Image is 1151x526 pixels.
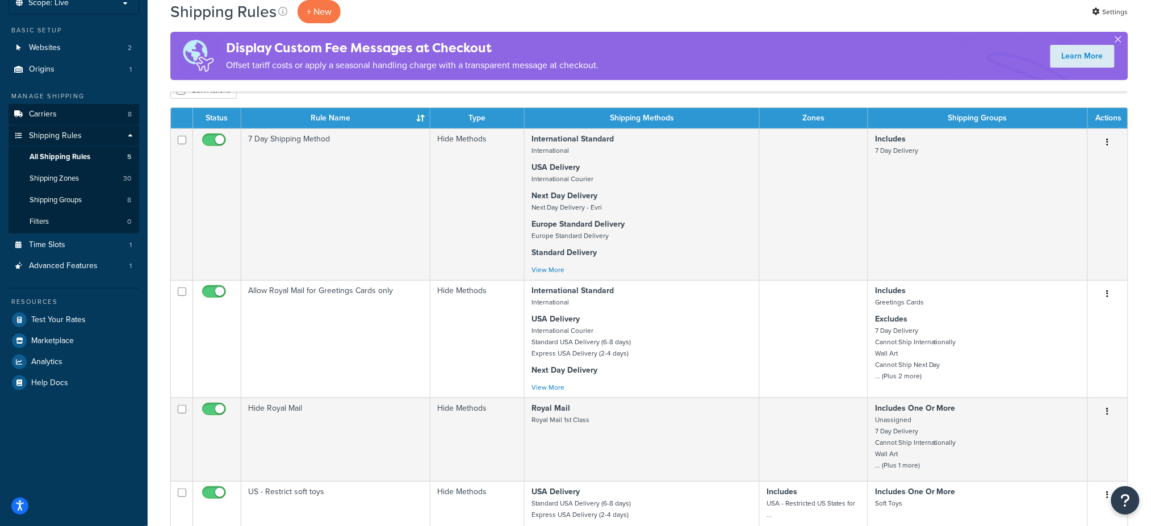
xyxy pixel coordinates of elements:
[531,313,580,325] strong: USA Delivery
[9,26,139,35] div: Basic Setup
[531,247,597,258] strong: Standard Delivery
[127,195,131,205] span: 8
[767,498,855,520] small: USA - Restricted US States for ...
[1050,45,1115,68] a: Learn More
[31,315,86,325] span: Test Your Rates
[531,325,631,358] small: International Courier Standard USA Delivery (6-8 days) Express USA Delivery (2-4 days)
[9,310,139,330] a: Test Your Rates
[531,402,570,414] strong: Royal Mail
[1093,4,1128,20] a: Settings
[875,133,906,145] strong: Includes
[875,297,924,307] small: Greetings Cards
[875,498,902,508] small: Soft Toys
[128,43,132,53] span: 2
[531,364,597,376] strong: Next Day Delivery
[9,256,139,277] a: Advanced Features 1
[9,59,139,80] a: Origins 1
[9,373,139,393] a: Help Docs
[170,32,226,80] img: duties-banner-06bc72dcb5fe05cb3f9472aba00be2ae8eb53ab6f0d8bb03d382ba314ac3c341.png
[875,285,906,297] strong: Includes
[226,39,598,57] h4: Display Custom Fee Messages at Checkout
[1088,108,1128,128] th: Actions
[9,104,139,125] li: Carriers
[9,37,139,59] a: Websites 2
[31,378,68,388] span: Help Docs
[29,65,55,74] span: Origins
[30,152,90,162] span: All Shipping Rules
[127,152,131,162] span: 5
[875,145,918,156] small: 7 Day Delivery
[531,415,589,425] small: Royal Mail 1st Class
[30,174,79,183] span: Shipping Zones
[9,126,139,147] a: Shipping Rules
[29,240,65,250] span: Time Slots
[9,211,139,232] li: Filters
[29,261,98,271] span: Advanced Features
[9,147,139,168] a: All Shipping Rules 5
[9,211,139,232] a: Filters 0
[875,415,956,470] small: Unassigned 7 Day Delivery Cannot Ship Internationally Wall Art ... (Plus 1 more)
[9,352,139,372] a: Analytics
[531,202,602,212] small: Next Day Delivery - Evri
[9,256,139,277] li: Advanced Features
[531,297,569,307] small: International
[531,285,614,297] strong: International Standard
[9,147,139,168] li: All Shipping Rules
[875,402,956,414] strong: Includes One Or More
[531,190,597,202] strong: Next Day Delivery
[531,498,631,520] small: Standard USA Delivery (6-8 days) Express USA Delivery (2-4 days)
[9,104,139,125] a: Carriers 8
[129,65,132,74] span: 1
[9,168,139,189] a: Shipping Zones 30
[9,331,139,351] a: Marketplace
[531,174,593,184] small: International Courier
[430,280,525,398] td: Hide Methods
[241,280,430,398] td: Allow Royal Mail for Greetings Cards only
[226,57,598,73] p: Offset tariff costs or apply a seasonal handling charge with a transparent message at checkout.
[9,168,139,189] li: Shipping Zones
[9,235,139,256] li: Time Slots
[9,59,139,80] li: Origins
[531,218,625,230] strong: Europe Standard Delivery
[9,190,139,211] li: Shipping Groups
[129,261,132,271] span: 1
[123,174,131,183] span: 30
[531,265,564,275] a: View More
[875,325,956,381] small: 7 Day Delivery Cannot Ship Internationally Wall Art Cannot Ship Next Day ... (Plus 2 more)
[760,108,868,128] th: Zones
[430,108,525,128] th: Type
[241,398,430,481] td: Hide Royal Mail
[767,486,797,498] strong: Includes
[9,235,139,256] a: Time Slots 1
[9,190,139,211] a: Shipping Groups 8
[241,128,430,280] td: 7 Day Shipping Method
[9,37,139,59] li: Websites
[127,217,131,227] span: 0
[1111,486,1140,515] button: Open Resource Center
[29,43,61,53] span: Websites
[875,313,907,325] strong: Excludes
[531,145,569,156] small: International
[531,231,609,241] small: Europe Standard Delivery
[531,486,580,498] strong: USA Delivery
[531,382,564,393] a: View More
[430,398,525,481] td: Hide Methods
[430,128,525,280] td: Hide Methods
[9,91,139,101] div: Manage Shipping
[241,108,430,128] th: Rule Name : activate to sort column ascending
[875,486,956,498] strong: Includes One Or More
[29,110,57,119] span: Carriers
[170,1,277,23] h1: Shipping Rules
[531,161,580,173] strong: USA Delivery
[193,108,241,128] th: Status
[128,110,132,119] span: 8
[9,126,139,233] li: Shipping Rules
[31,357,62,367] span: Analytics
[29,131,82,141] span: Shipping Rules
[9,297,139,307] div: Resources
[30,195,82,205] span: Shipping Groups
[129,240,132,250] span: 1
